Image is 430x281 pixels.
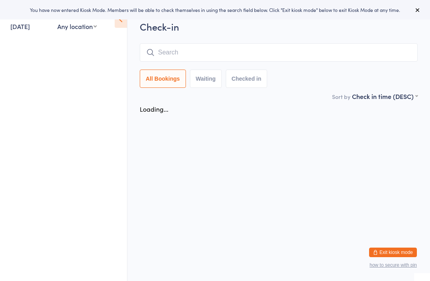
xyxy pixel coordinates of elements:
[140,70,186,88] button: All Bookings
[140,105,168,113] div: Loading...
[226,70,268,88] button: Checked in
[10,22,30,31] a: [DATE]
[369,262,417,268] button: how to secure with pin
[57,22,97,31] div: Any location
[13,6,417,13] div: You have now entered Kiosk Mode. Members will be able to check themselves in using the search fie...
[332,93,350,101] label: Sort by
[140,20,418,33] h2: Check-in
[140,43,418,62] input: Search
[190,70,222,88] button: Waiting
[369,248,417,257] button: Exit kiosk mode
[352,92,418,101] div: Check in time (DESC)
